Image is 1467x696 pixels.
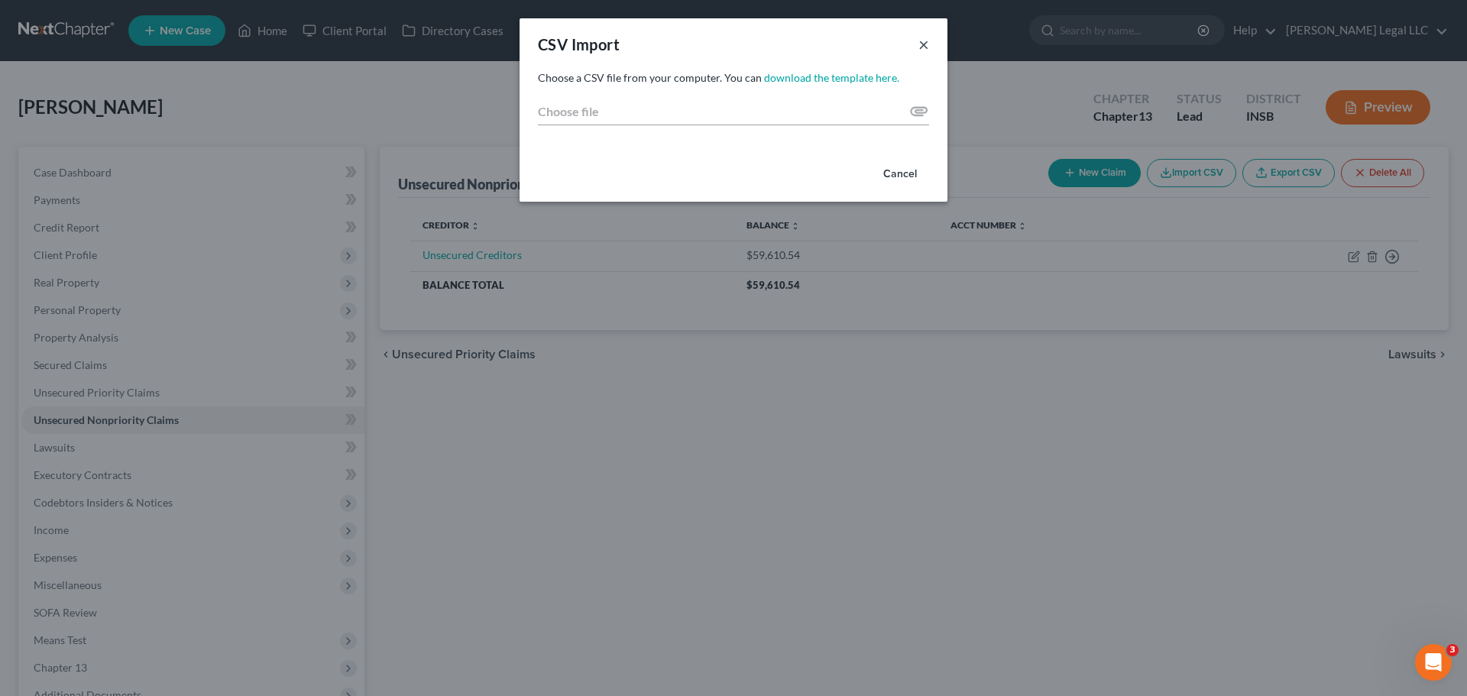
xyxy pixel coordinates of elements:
[538,71,762,84] span: Choose a CSV file from your computer. You can
[1446,644,1459,656] span: 3
[1415,644,1452,681] iframe: Intercom live chat
[918,35,929,53] button: ×
[871,159,929,189] button: Cancel
[764,71,899,84] a: download the template here.
[538,35,620,53] span: CSV Import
